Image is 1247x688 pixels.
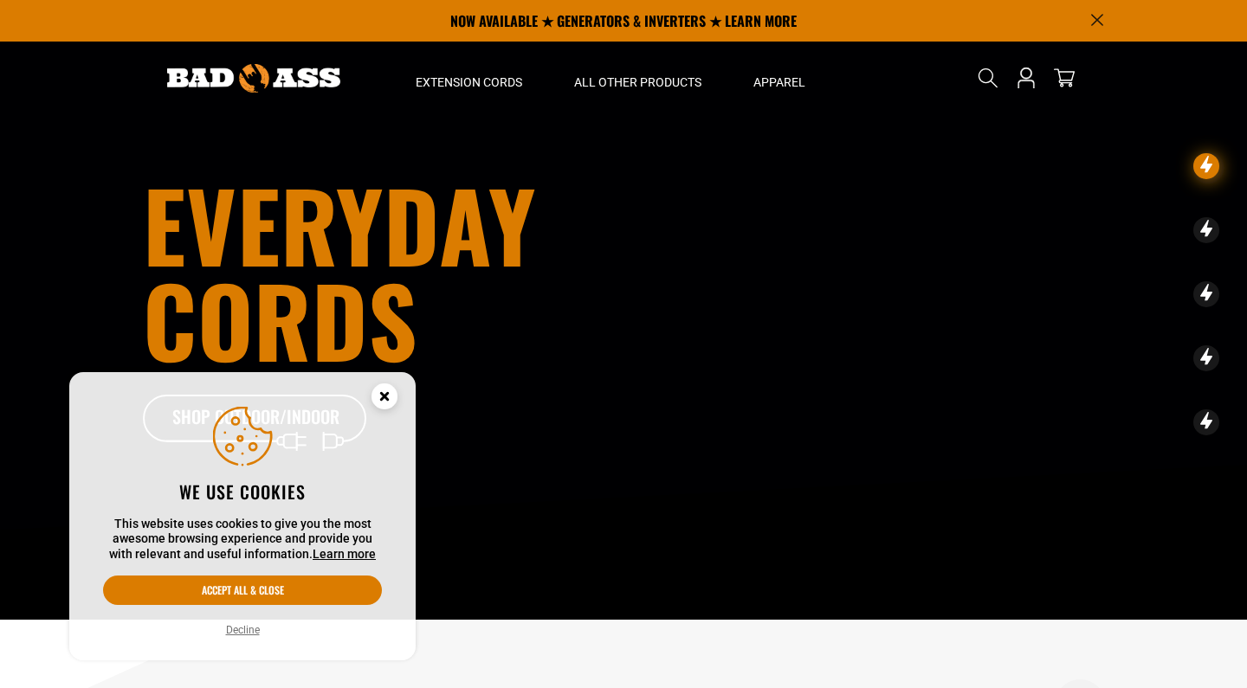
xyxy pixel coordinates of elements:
[390,42,548,114] summary: Extension Cords
[753,74,805,90] span: Apparel
[69,372,416,661] aside: Cookie Consent
[103,480,382,503] h2: We use cookies
[548,42,727,114] summary: All Other Products
[103,517,382,563] p: This website uses cookies to give you the most awesome browsing experience and provide you with r...
[313,547,376,561] a: Learn more
[416,74,522,90] span: Extension Cords
[974,64,1002,92] summary: Search
[143,177,720,367] h1: Everyday cords
[103,575,382,605] button: Accept all & close
[221,621,265,639] button: Decline
[727,42,831,114] summary: Apparel
[167,64,340,93] img: Bad Ass Extension Cords
[574,74,701,90] span: All Other Products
